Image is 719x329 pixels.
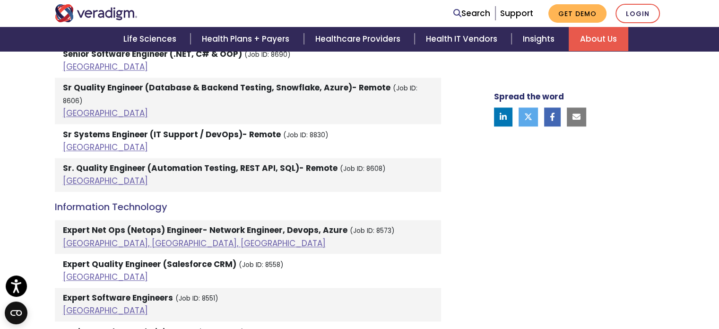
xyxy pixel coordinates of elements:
[63,61,148,72] a: [GEOGRAPHIC_DATA]
[5,302,27,324] button: Open CMP widget
[494,91,564,102] strong: Spread the word
[63,162,338,174] strong: Sr. Quality Engineer (Automation Testing, REST API, SQL)- Remote
[415,27,511,51] a: Health IT Vendors
[63,271,148,283] a: [GEOGRAPHIC_DATA]
[55,201,441,213] h4: Information Technology
[239,260,284,269] small: (Job ID: 8558)
[55,4,138,22] img: Veradigm logo
[63,175,148,187] a: [GEOGRAPHIC_DATA]
[63,258,236,270] strong: Expert Quality Engineer (Salesforce CRM)
[304,27,415,51] a: Healthcare Providers
[283,131,329,140] small: (Job ID: 8830)
[175,294,218,303] small: (Job ID: 8551)
[191,27,303,51] a: Health Plans + Payers
[63,142,148,153] a: [GEOGRAPHIC_DATA]
[63,129,281,140] strong: Sr Systems Engineer (IT Support / DevOps)- Remote
[63,238,326,249] a: [GEOGRAPHIC_DATA], [GEOGRAPHIC_DATA], [GEOGRAPHIC_DATA]
[340,164,386,173] small: (Job ID: 8608)
[569,27,628,51] a: About Us
[112,27,191,51] a: Life Sciences
[615,4,660,23] a: Login
[63,82,390,93] strong: Sr Quality Engineer (Database & Backend Testing, Snowflake, Azure)- Remote
[511,27,569,51] a: Insights
[548,4,606,23] a: Get Demo
[350,226,395,235] small: (Job ID: 8573)
[63,305,148,316] a: [GEOGRAPHIC_DATA]
[453,7,490,20] a: Search
[63,107,148,119] a: [GEOGRAPHIC_DATA]
[63,224,347,236] strong: Expert Net Ops (Netops) Engineer- Network Engineer, Devops, Azure
[63,48,242,60] strong: Senior Software Engineer (.NET, C# & OOP)
[500,8,533,19] a: Support
[244,50,291,59] small: (Job ID: 8690)
[63,292,173,303] strong: Expert Software Engineers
